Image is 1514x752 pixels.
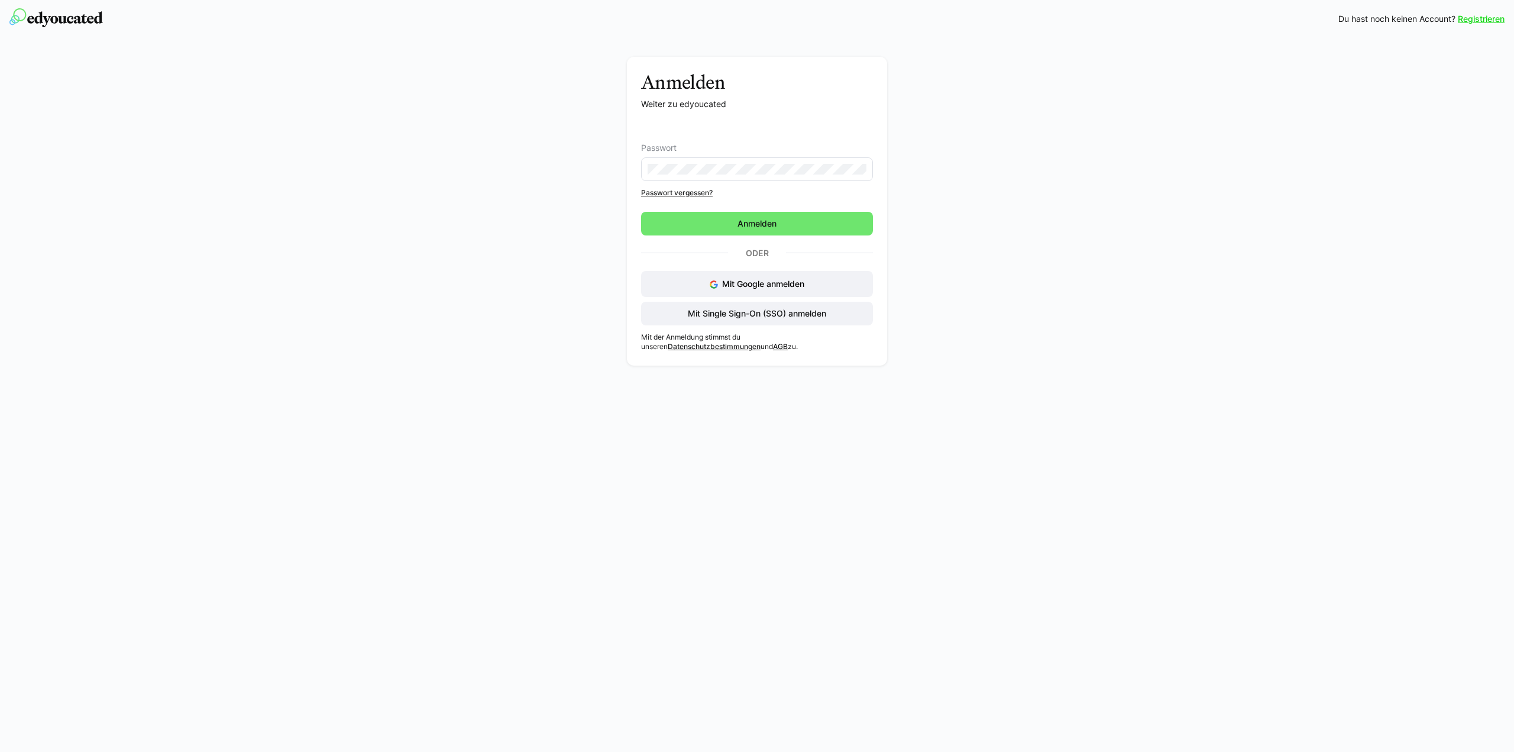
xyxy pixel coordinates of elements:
img: edyoucated [9,8,103,27]
span: Mit Single Sign-On (SSO) anmelden [686,308,828,319]
button: Mit Single Sign-On (SSO) anmelden [641,302,873,325]
button: Anmelden [641,212,873,235]
a: AGB [773,342,788,351]
h3: Anmelden [641,71,873,93]
a: Passwort vergessen? [641,188,873,198]
p: Mit der Anmeldung stimmst du unseren und zu. [641,333,873,351]
span: Du hast noch keinen Account? [1338,13,1455,25]
span: Mit Google anmelden [722,279,804,289]
span: Passwort [641,143,677,153]
p: Oder [728,245,786,262]
p: Weiter zu edyoucated [641,98,873,110]
a: Registrieren [1458,13,1505,25]
button: Mit Google anmelden [641,271,873,297]
a: Datenschutzbestimmungen [668,342,761,351]
span: Anmelden [736,218,778,230]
